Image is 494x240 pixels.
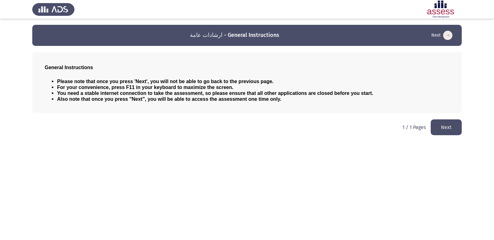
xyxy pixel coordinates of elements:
p: 1 / 1 Pages [402,124,426,130]
span: Please note that once you press 'Next', you will not be able to go back to the previous page. [57,79,274,84]
button: load next page [431,119,462,135]
span: For your convenience, press F11 in your keyboard to maximize the screen. [57,85,233,90]
h3: ارشادات عامة - General Instructions [190,31,279,39]
img: Assessment logo of ASSESS Employability - EBI [420,1,462,18]
span: You need a stable internet connection to take the assessment, so please ensure that all other app... [57,91,373,96]
button: load next page [429,30,454,40]
img: Assess Talent Management logo [32,1,74,18]
span: Also note that once you press "Next", you will be able to access the assessment one time only. [57,96,281,102]
span: General Instructions [45,65,93,70]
